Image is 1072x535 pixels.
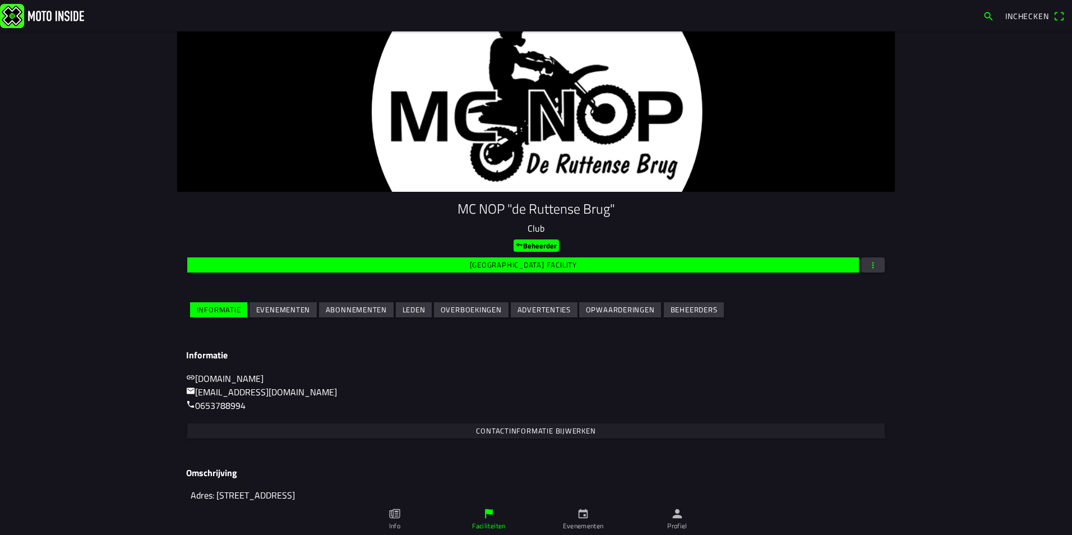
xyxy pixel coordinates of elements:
[186,468,886,478] h3: Omschrijving
[511,302,577,317] ion-button: Advertenties
[249,302,317,317] ion-button: Evenementen
[577,508,589,520] ion-icon: calendar
[186,385,337,399] a: mail[EMAIL_ADDRESS][DOMAIN_NAME]
[664,302,724,317] ion-button: Beheerders
[563,521,604,531] ion-label: Evenementen
[190,302,247,317] ion-button: Informatie
[186,399,246,412] a: call0653788994
[1005,10,1049,22] span: Inchecken
[434,302,509,317] ion-button: Overboekingen
[977,6,1000,25] a: search
[186,222,886,235] p: Club
[514,239,559,252] ion-badge: Beheerder
[389,521,400,531] ion-label: Info
[186,201,886,217] h1: MC NOP "de Ruttense Brug"
[186,400,195,409] ion-icon: call
[483,508,495,520] ion-icon: flag
[187,423,885,439] ion-button: Contactinformatie bijwerken
[389,508,401,520] ion-icon: paper
[187,257,859,273] ion-button: [GEOGRAPHIC_DATA] facility
[1000,6,1070,25] a: Incheckenqr scanner
[671,508,683,520] ion-icon: person
[579,302,661,317] ion-button: Opwaarderingen
[667,521,687,531] ion-label: Profiel
[396,302,432,317] ion-button: Leden
[186,372,264,385] a: link[DOMAIN_NAME]
[186,483,886,522] textarea: Adres: [STREET_ADDRESS] Openingstijden baan: Woensdag: 17:00 - 21.00 uur Zaterdag: 13:00 - 17:00 ...
[472,521,505,531] ion-label: Faciliteiten
[516,241,523,248] ion-icon: key
[186,373,195,382] ion-icon: link
[186,350,886,361] h3: Informatie
[186,386,195,395] ion-icon: mail
[319,302,394,317] ion-button: Abonnementen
